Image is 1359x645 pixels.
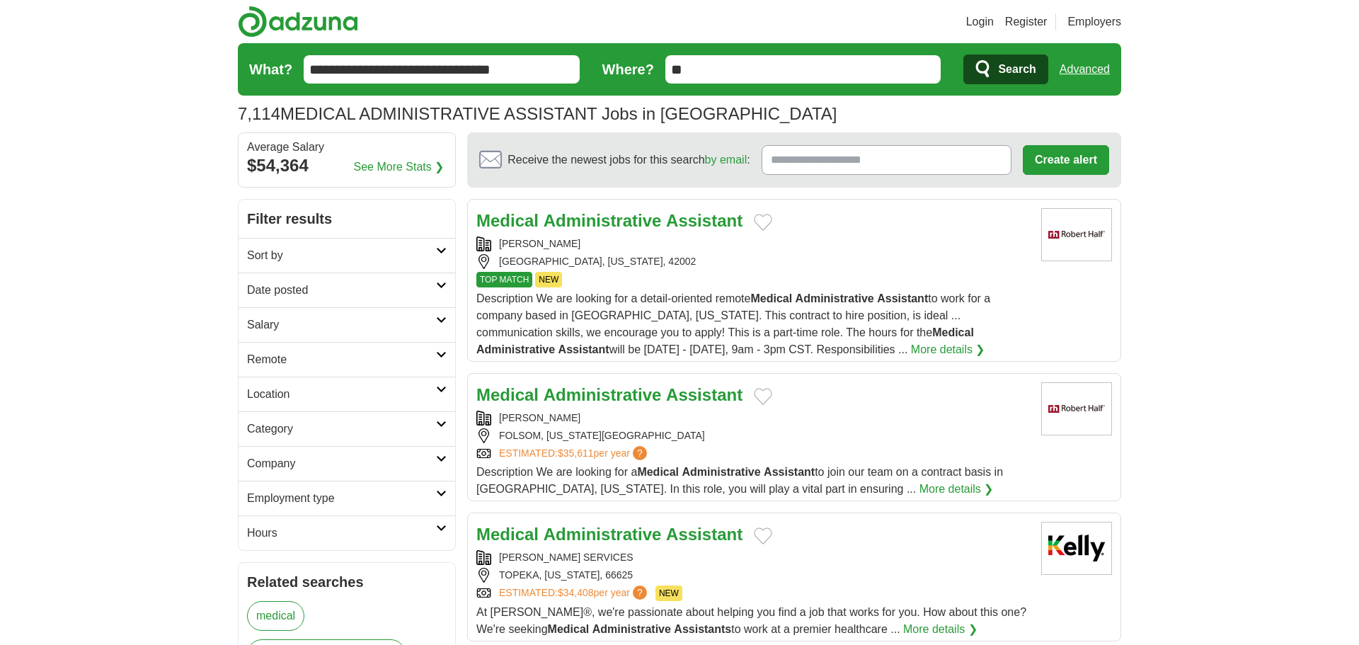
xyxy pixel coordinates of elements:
[499,586,650,601] a: ESTIMATED:$34,408per year?
[919,481,994,498] a: More details ❯
[666,525,742,544] strong: Assistant
[1023,145,1109,175] button: Create alert
[544,525,662,544] strong: Administrative
[476,568,1030,583] div: TOPEKA, [US_STATE], 66625
[796,292,874,304] strong: Administrative
[754,388,772,405] button: Add to favorite jobs
[476,254,1030,269] div: [GEOGRAPHIC_DATA], [US_STATE], 42002
[247,351,436,368] h2: Remote
[239,273,455,307] a: Date posted
[1041,522,1112,575] img: Kelly Services logo
[476,428,1030,443] div: FOLSOM, [US_STATE][GEOGRAPHIC_DATA]
[1005,13,1048,30] a: Register
[476,385,742,404] a: Medical Administrative Assistant
[476,211,539,230] strong: Medical
[499,446,650,461] a: ESTIMATED:$35,611per year?
[674,623,731,635] strong: Assistants
[247,247,436,264] h2: Sort by
[239,307,455,342] a: Salary
[476,606,1026,635] span: At [PERSON_NAME]®, we're passionate about helping you find a job that works for you. How about th...
[764,466,815,478] strong: Assistant
[239,446,455,481] a: Company
[633,446,647,460] span: ?
[877,292,928,304] strong: Assistant
[476,525,742,544] a: Medical Administrative Assistant
[238,101,280,127] span: 7,114
[238,104,837,123] h1: MEDICAL ADMINISTRATIVE ASSISTANT Jobs in [GEOGRAPHIC_DATA]
[476,525,539,544] strong: Medical
[247,282,436,299] h2: Date posted
[963,55,1048,84] button: Search
[247,421,436,438] h2: Category
[666,211,742,230] strong: Assistant
[544,211,662,230] strong: Administrative
[249,59,292,80] label: What?
[239,515,455,550] a: Hours
[247,386,436,403] h2: Location
[666,385,742,404] strong: Assistant
[476,466,1003,495] span: Description We are looking for a to join our team on a contract basis in [GEOGRAPHIC_DATA], [US_S...
[247,601,304,631] a: medical
[1067,13,1121,30] a: Employers
[1060,55,1110,84] a: Advanced
[1041,382,1112,435] img: Robert Half logo
[558,447,594,459] span: $35,611
[499,238,580,249] a: [PERSON_NAME]
[247,455,436,472] h2: Company
[239,481,455,515] a: Employment type
[655,586,682,601] span: NEW
[239,342,455,377] a: Remote
[247,525,436,542] h2: Hours
[544,385,662,404] strong: Administrative
[476,211,742,230] a: Medical Administrative Assistant
[499,552,633,563] a: [PERSON_NAME] SERVICES
[247,153,447,178] div: $54,364
[476,343,555,355] strong: Administrative
[705,154,747,166] a: by email
[633,586,647,600] span: ?
[239,200,455,238] h2: Filter results
[508,152,750,169] span: Receive the newest jobs for this search :
[499,412,580,423] a: [PERSON_NAME]
[682,466,761,478] strong: Administrative
[476,292,990,355] span: Description We are looking for a detail-oriented remote to work for a company based in [GEOGRAPHI...
[558,587,594,598] span: $34,408
[247,571,447,593] h2: Related searches
[476,272,532,287] span: TOP MATCH
[602,59,654,80] label: Where?
[903,621,977,638] a: More details ❯
[535,272,562,287] span: NEW
[932,326,974,338] strong: Medical
[247,142,447,153] div: Average Salary
[238,6,358,38] img: Adzuna logo
[998,55,1036,84] span: Search
[966,13,994,30] a: Login
[637,466,679,478] strong: Medical
[239,238,455,273] a: Sort by
[354,159,445,176] a: See More Stats ❯
[247,316,436,333] h2: Salary
[750,292,792,304] strong: Medical
[558,343,609,355] strong: Assistant
[754,527,772,544] button: Add to favorite jobs
[548,623,590,635] strong: Medical
[911,341,985,358] a: More details ❯
[239,377,455,411] a: Location
[1041,208,1112,261] img: Robert Half logo
[247,490,436,507] h2: Employment type
[754,214,772,231] button: Add to favorite jobs
[592,623,671,635] strong: Administrative
[239,411,455,446] a: Category
[476,385,539,404] strong: Medical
